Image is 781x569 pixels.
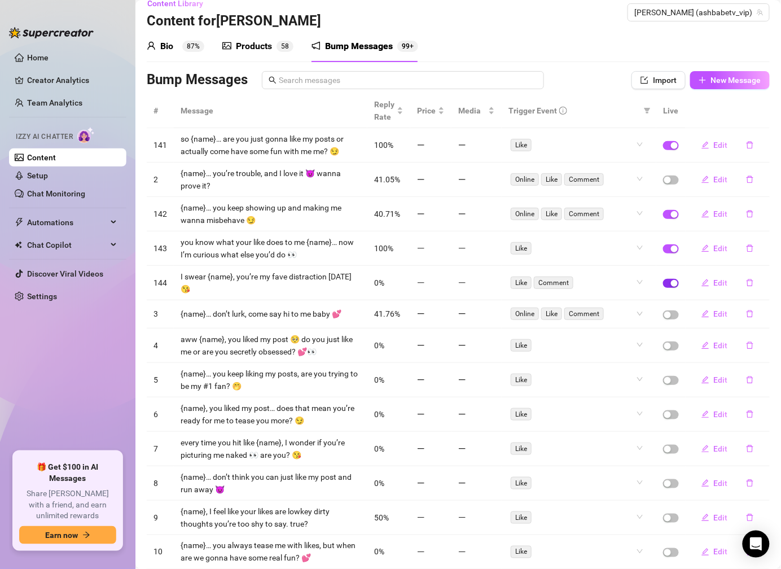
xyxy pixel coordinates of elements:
button: New Message [690,71,770,89]
span: minus [458,141,466,149]
button: Edit [692,371,737,389]
span: minus [458,176,466,183]
span: edit [701,445,709,453]
span: New Message [711,76,761,85]
span: edit [701,310,709,318]
span: Like [511,242,532,255]
span: edit [701,479,709,487]
button: Edit [692,405,737,423]
td: 2 [147,163,174,197]
span: minus [458,514,466,522]
span: edit [701,376,709,384]
span: 8 [285,42,289,50]
td: aww {name}, you liked my post 🥺 do you just like me or are you secretly obsessed? 💕👀 [174,329,367,363]
span: picture [222,41,231,50]
td: so {name}… are you just gonna like my posts or actually come have some fun with me me? 😏 [174,128,367,163]
span: minus [417,210,425,218]
a: Creator Analytics [27,71,117,89]
span: delete [746,141,754,149]
span: Like [541,173,562,186]
span: minus [417,176,425,183]
span: Like [511,443,532,455]
th: Reply Rate [367,94,410,128]
img: AI Chatter [77,127,95,143]
span: Edit [714,341,728,350]
button: Edit [692,239,737,257]
span: delete [746,479,754,487]
span: delete [746,310,754,318]
td: 4 [147,329,174,363]
span: thunderbolt [15,218,24,227]
td: 7 [147,432,174,466]
button: delete [737,474,763,492]
button: Edit [692,205,737,223]
button: Edit [692,474,737,492]
td: 3 [147,300,174,329]
img: logo-BBDzfeDw.svg [9,27,94,38]
span: delete [746,176,754,183]
span: minus [417,244,425,252]
span: Like [511,477,532,489]
span: Earn now [45,531,78,540]
td: 8 [147,466,174,501]
h3: Content for [PERSON_NAME] [147,12,321,30]
span: Edit [714,244,728,253]
button: Edit [692,274,737,292]
span: Media [458,104,486,117]
button: delete [737,305,763,323]
button: Edit [692,509,737,527]
span: filter [644,107,651,114]
span: minus [458,279,466,287]
span: minus [417,479,425,487]
button: delete [737,239,763,257]
span: minus [417,279,425,287]
button: delete [737,336,763,354]
a: Team Analytics [27,98,82,107]
span: delete [746,342,754,349]
span: Edit [714,209,728,218]
a: Settings [27,292,57,301]
button: Import [631,71,686,89]
span: Online [511,308,539,320]
button: delete [737,136,763,154]
span: Edit [714,175,728,184]
span: minus [458,310,466,318]
a: Setup [27,171,48,180]
span: 🎁 Get $100 in AI Messages [19,462,116,484]
td: {name}… don’t think you can just like my post and run away 😈 [174,466,367,501]
td: 143 [147,231,174,266]
span: minus [458,479,466,487]
img: Chat Copilot [15,241,22,249]
span: 41.76% [374,309,400,318]
span: 0% [374,548,384,557]
h3: Bump Messages [147,71,248,89]
span: Edit [714,410,728,419]
span: Share [PERSON_NAME] with a friend, and earn unlimited rewards [19,488,116,522]
span: Like [511,277,532,289]
span: edit [701,210,709,218]
sup: 123 [397,41,418,52]
span: 100% [374,141,393,150]
span: minus [458,210,466,218]
span: edit [701,514,709,522]
button: delete [737,509,763,527]
span: Chat Copilot [27,236,107,254]
a: Home [27,53,49,62]
span: minus [458,548,466,556]
span: filter [642,102,653,119]
span: Online [511,173,539,186]
button: Edit [692,136,737,154]
sup: 58 [277,41,293,52]
span: Price [417,104,436,117]
span: 50% [374,513,389,522]
span: minus [417,514,425,522]
button: delete [737,371,763,389]
div: Bump Messages [325,40,393,53]
button: Edit [692,336,737,354]
th: Message [174,94,367,128]
button: delete [737,440,763,458]
span: delete [746,376,754,384]
span: user [147,41,156,50]
span: 0% [374,375,384,384]
button: Edit [692,543,737,561]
